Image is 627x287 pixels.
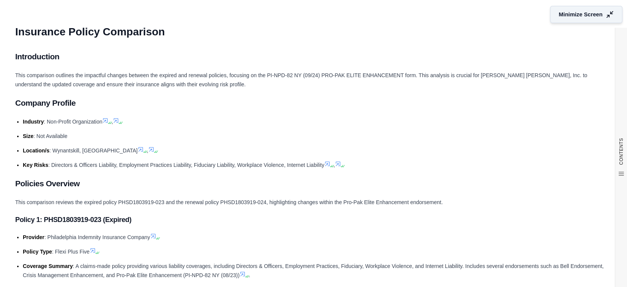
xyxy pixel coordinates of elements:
[23,162,48,168] span: Key Risks
[618,138,624,165] span: CONTENTS
[111,119,113,125] span: ,
[33,133,67,139] span: : Not Available
[15,95,612,111] h2: Company Profile
[15,199,443,205] span: This comparison reviews the expired policy PHSD1803919-023 and the renewal policy PHSD1803919-024...
[23,263,73,269] span: Coverage Summary
[23,263,604,278] span: : A claims-made policy providing various liability coverages, including Directors & Officers, Emp...
[15,72,587,87] span: This comparison outlines the impactful changes between the expired and renewal policies, focusing...
[44,234,150,240] span: : Philadelphia Indemnity Insurance Company
[48,162,324,168] span: : Directors & Officers Liability, Employment Practices Liability, Fiduciary Liability, Workplace ...
[23,234,44,240] span: Provider
[23,119,44,125] span: Industry
[15,49,612,65] h2: Introduction
[49,147,138,154] span: : Wynantskill, [GEOGRAPHIC_DATA]
[44,119,102,125] span: : Non-Profit Organization
[15,213,612,227] h3: Policy 1: PHSD1803919-023 (Expired)
[550,6,623,23] button: Minimize Screen
[333,162,335,168] span: ,
[559,11,603,19] span: Minimize Screen
[52,249,90,255] span: : Flexi Plus Five
[23,249,52,255] span: Policy Type
[249,272,250,278] span: .
[23,147,49,154] span: Location/s
[23,133,33,139] span: Size
[15,176,612,192] h2: Policies Overview
[147,147,148,154] span: ,
[15,21,612,43] h1: Insurance Policy Comparison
